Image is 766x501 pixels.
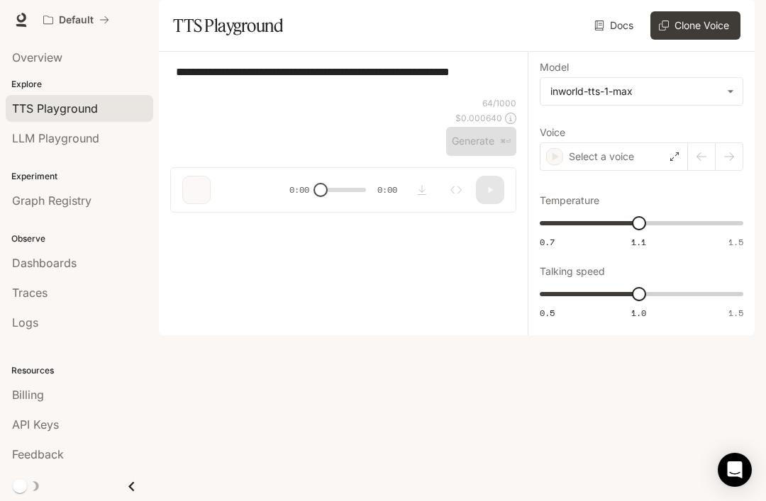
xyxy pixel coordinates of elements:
p: Default [59,14,94,26]
span: 1.1 [631,236,646,248]
span: 1.5 [728,236,743,248]
span: 1.0 [631,307,646,319]
p: Temperature [540,196,599,206]
p: Talking speed [540,266,605,276]
p: Voice [540,128,565,137]
p: Select a voice [569,150,634,164]
span: 1.5 [728,307,743,319]
p: $ 0.000640 [455,112,502,124]
p: Model [540,62,569,72]
a: Docs [592,11,639,40]
h1: TTS Playground [173,11,283,40]
p: 64 / 1000 [482,97,516,109]
div: Open Intercom Messenger [718,453,752,487]
button: Clone Voice [650,11,740,40]
span: 0.7 [540,236,555,248]
span: 0.5 [540,307,555,319]
div: inworld-tts-1-max [540,78,743,105]
div: inworld-tts-1-max [550,84,720,98]
button: All workspaces [37,6,116,34]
